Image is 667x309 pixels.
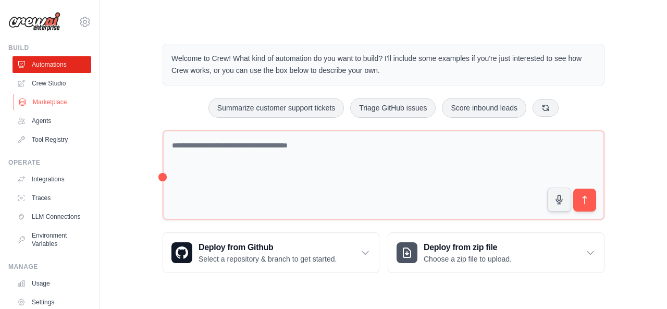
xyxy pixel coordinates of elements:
[442,98,526,118] button: Score inbound leads
[8,12,60,32] img: Logo
[13,275,91,292] a: Usage
[208,98,344,118] button: Summarize customer support tickets
[424,241,512,254] h3: Deploy from zip file
[13,171,91,188] a: Integrations
[424,254,512,264] p: Choose a zip file to upload.
[8,158,91,167] div: Operate
[199,241,337,254] h3: Deploy from Github
[13,227,91,252] a: Environment Variables
[199,254,337,264] p: Select a repository & branch to get started.
[14,94,92,110] a: Marketplace
[13,131,91,148] a: Tool Registry
[13,75,91,92] a: Crew Studio
[13,190,91,206] a: Traces
[8,263,91,271] div: Manage
[350,98,436,118] button: Triage GitHub issues
[8,44,91,52] div: Build
[13,56,91,73] a: Automations
[171,53,596,77] p: Welcome to Crew! What kind of automation do you want to build? I'll include some examples if you'...
[13,113,91,129] a: Agents
[615,259,667,309] iframe: Chat Widget
[13,208,91,225] a: LLM Connections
